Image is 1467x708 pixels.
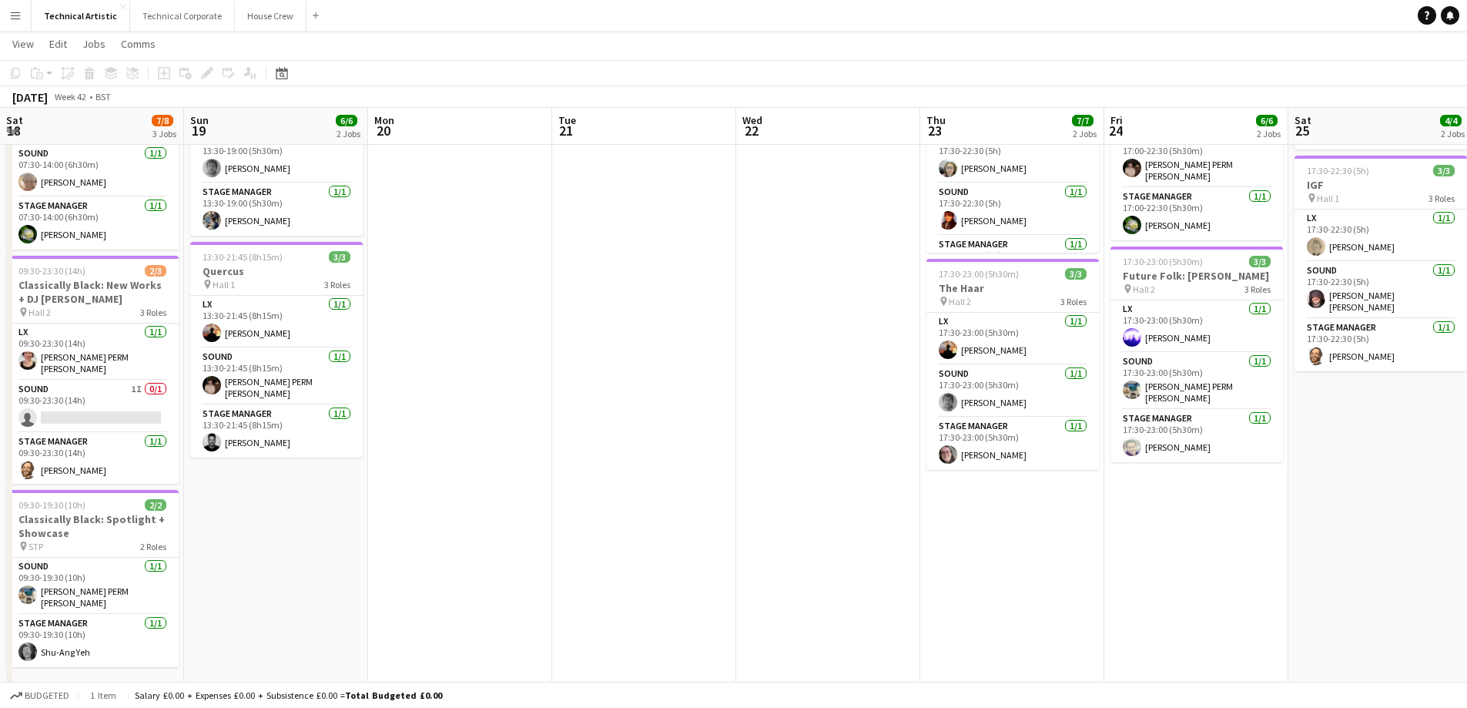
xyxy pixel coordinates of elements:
button: Budgeted [8,687,72,704]
span: Week 42 [51,91,89,102]
div: [DATE] [12,89,48,105]
a: Comms [115,34,162,54]
a: Edit [43,34,73,54]
span: View [12,37,34,51]
span: Comms [121,37,156,51]
span: Edit [49,37,67,51]
button: House Crew [235,1,306,31]
a: Jobs [76,34,112,54]
button: Technical Corporate [130,1,235,31]
a: View [6,34,40,54]
div: Salary £0.00 + Expenses £0.00 + Subsistence £0.00 = [135,690,442,701]
div: BST [95,91,111,102]
span: Jobs [82,37,106,51]
span: Budgeted [25,690,69,701]
span: Total Budgeted £0.00 [345,690,442,701]
span: 1 item [85,690,122,701]
button: Technical Artistic [32,1,130,31]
